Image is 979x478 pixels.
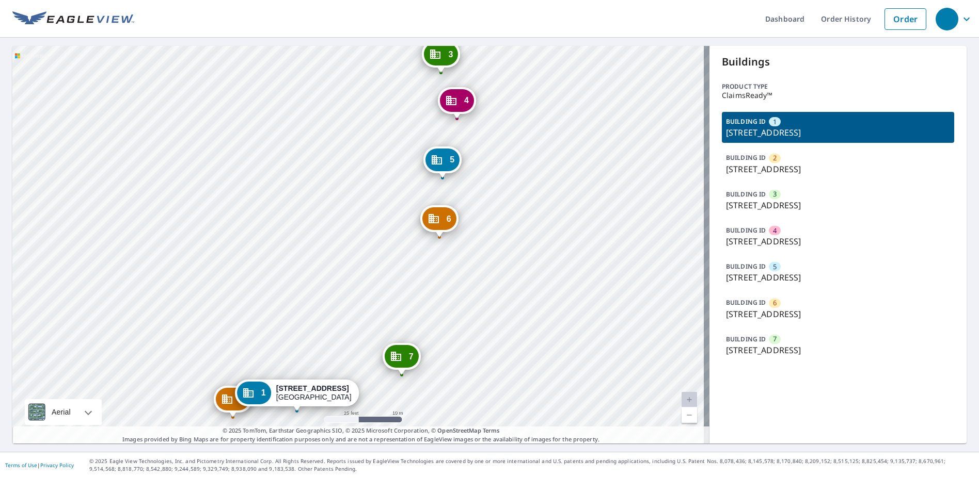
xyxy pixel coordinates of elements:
span: 1 [773,117,777,127]
span: 4 [773,226,777,236]
span: 3 [448,51,453,58]
a: Terms of Use [5,461,37,469]
p: BUILDING ID [726,335,766,343]
span: 2 [773,153,777,163]
div: Dropped pin, building 5, Commercial property, 429 S Saint Clair Ave Wichita, KS 67213 [423,146,462,178]
p: ClaimsReady™ [722,91,954,100]
a: Privacy Policy [40,461,74,469]
a: OpenStreetMap [437,426,481,434]
p: [STREET_ADDRESS] [726,199,950,211]
a: Terms [483,426,500,434]
a: Current Level 20, Zoom In Disabled [682,392,697,407]
p: | [5,462,74,468]
p: Buildings [722,54,954,70]
span: 7 [773,334,777,344]
div: Dropped pin, building 6, Commercial property, 433 S Saint Clair Ave Wichita, KS 67213 [420,205,459,237]
div: Aerial [49,399,74,425]
img: EV Logo [12,11,134,27]
span: 5 [773,262,777,272]
span: © 2025 TomTom, Earthstar Geographics SIO, © 2025 Microsoft Corporation, © [223,426,500,435]
div: Dropped pin, building 7, Commercial property, 439 S Saint Clair Ave Wichita, KS 67213 [383,343,421,375]
p: Product type [722,82,954,91]
p: BUILDING ID [726,262,766,271]
p: BUILDING ID [726,153,766,162]
span: 1 [261,389,266,397]
p: [STREET_ADDRESS] [726,126,950,139]
div: Aerial [25,399,102,425]
span: 7 [409,353,414,360]
div: Dropped pin, building 2, Commercial property, 2316 W University Ave Wichita, KS 67213 [214,386,252,418]
p: BUILDING ID [726,298,766,307]
span: 5 [450,156,454,163]
p: [STREET_ADDRESS] [726,344,950,356]
p: [STREET_ADDRESS] [726,163,950,175]
p: BUILDING ID [726,190,766,199]
div: [GEOGRAPHIC_DATA] [276,384,352,402]
div: Dropped pin, building 4, Commercial property, 421 S Saint Clair Ave Wichita, KS 67213 [438,87,476,119]
strong: [STREET_ADDRESS] [276,384,349,392]
span: 3 [773,189,777,199]
div: Dropped pin, building 3, Commercial property, 415 S Saint Clair Ave Wichita, KS 67213 [422,41,460,73]
a: Order [885,8,926,30]
p: BUILDING ID [726,117,766,126]
span: 6 [447,215,451,223]
p: [STREET_ADDRESS] [726,235,950,248]
a: Current Level 20, Zoom Out [682,407,697,423]
p: [STREET_ADDRESS] [726,271,950,284]
p: BUILDING ID [726,226,766,235]
span: 6 [773,298,777,308]
p: [STREET_ADDRESS] [726,308,950,320]
div: Dropped pin, building 1, Commercial property, 2314 W University Ave Wichita, KS 67213 [235,380,359,411]
p: © 2025 Eagle View Technologies, Inc. and Pictometry International Corp. All Rights Reserved. Repo... [89,457,974,473]
span: 4 [464,96,469,104]
p: Images provided by Bing Maps are for property identification purposes only and are not a represen... [12,426,709,443]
